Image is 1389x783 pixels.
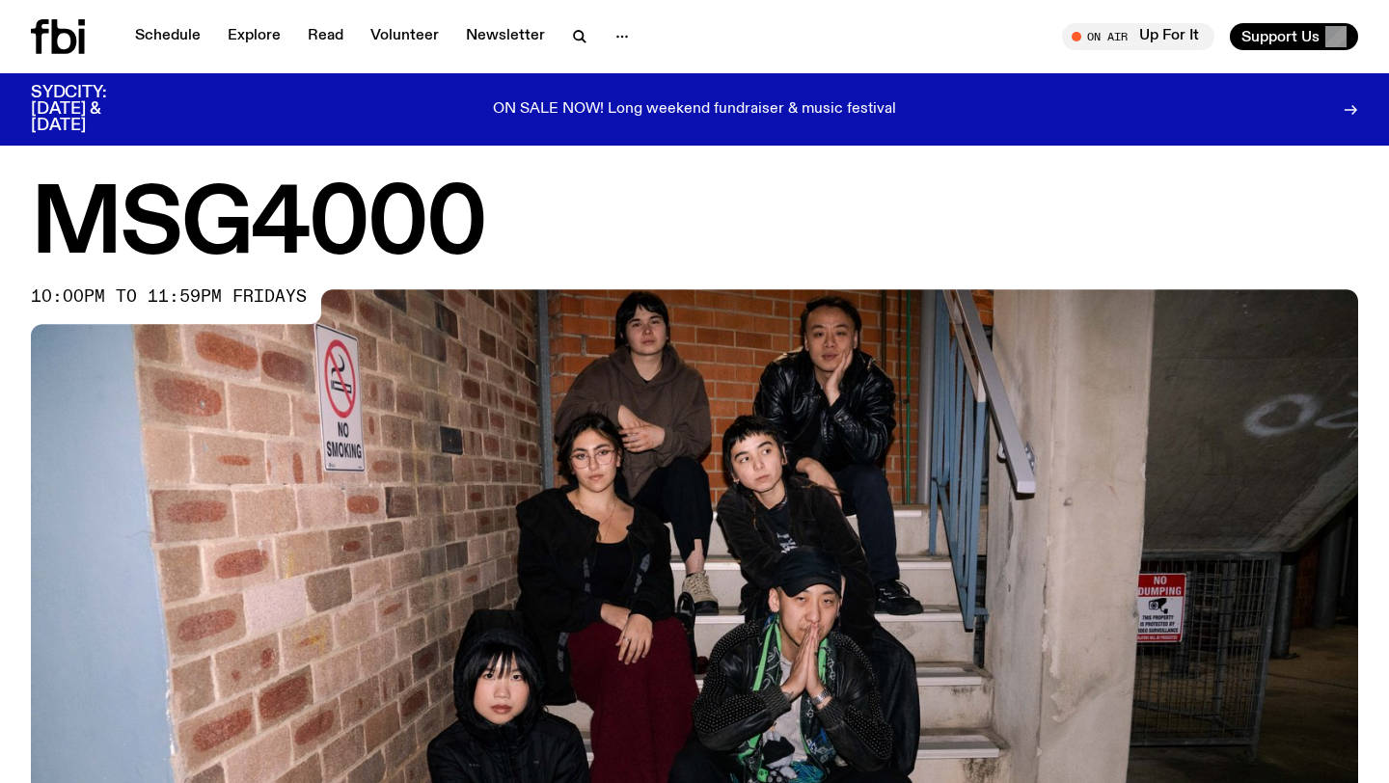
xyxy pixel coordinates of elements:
[31,85,154,134] h3: SYDCITY: [DATE] & [DATE]
[31,183,1358,270] h1: MSG4000
[359,23,450,50] a: Volunteer
[1230,23,1358,50] button: Support Us
[454,23,557,50] a: Newsletter
[1241,28,1320,45] span: Support Us
[31,289,307,305] span: 10:00pm to 11:59pm fridays
[493,101,896,119] p: ON SALE NOW! Long weekend fundraiser & music festival
[296,23,355,50] a: Read
[216,23,292,50] a: Explore
[1062,23,1214,50] button: On AirUp For It
[123,23,212,50] a: Schedule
